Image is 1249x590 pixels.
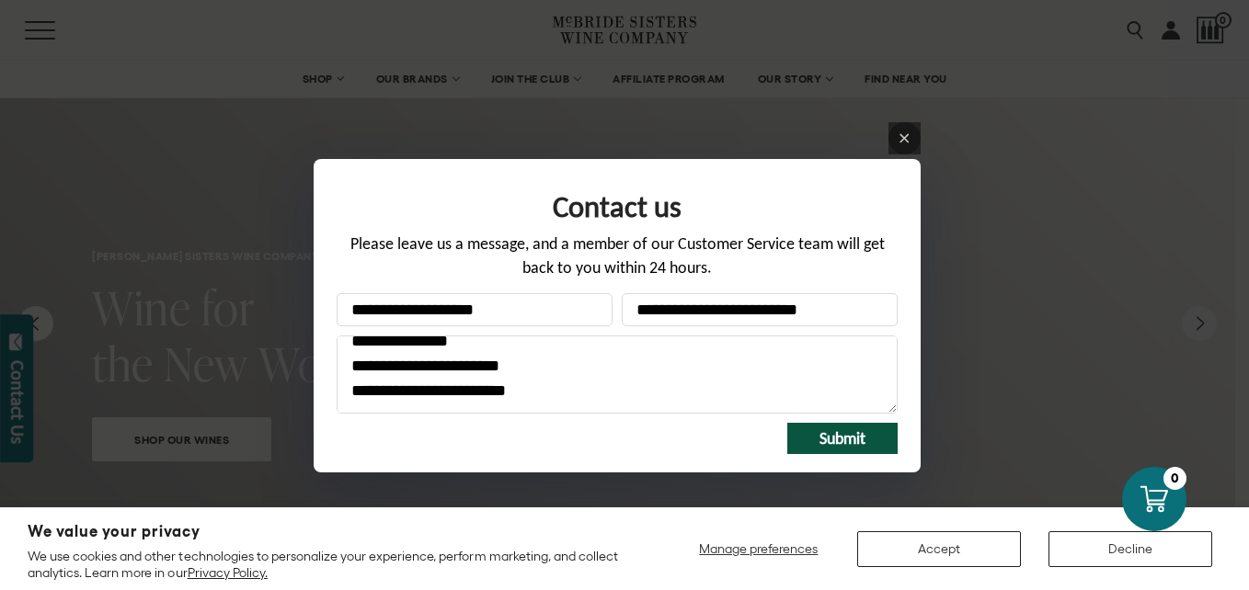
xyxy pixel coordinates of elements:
h2: We value your privacy [28,524,628,539]
button: Accept [857,531,1021,567]
div: Form title [337,177,898,233]
div: Please leave us a message, and a member of our Customer Service team will get back to you within ... [337,233,898,292]
div: 0 [1163,467,1186,490]
button: Decline [1048,531,1212,567]
input: Your name [337,293,613,326]
input: Your email [622,293,898,326]
a: Privacy Policy. [188,565,268,580]
button: Submit [787,423,898,454]
span: Manage preferences [699,541,818,556]
span: Submit [819,428,865,448]
button: Manage preferences [688,531,830,567]
p: We use cookies and other technologies to personalize your experience, perform marketing, and coll... [28,548,628,581]
span: Contact us [553,188,682,225]
textarea: Message [337,335,898,414]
